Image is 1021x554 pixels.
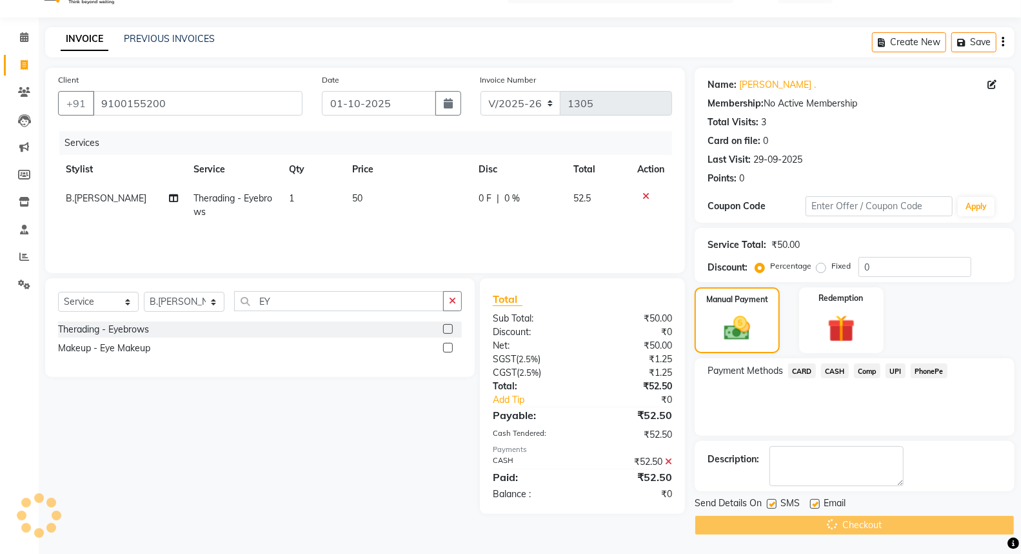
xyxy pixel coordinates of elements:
label: Manual Payment [706,294,768,305]
span: Send Details On [695,497,762,513]
div: Description: [708,453,759,466]
span: 52.5 [573,192,591,204]
span: Therading - Eyebrows [193,192,272,218]
button: Save [951,32,996,52]
div: ₹52.50 [582,455,682,469]
div: CASH [483,455,582,469]
div: Coupon Code [708,200,806,213]
span: Payment Methods [708,364,783,378]
div: Total Visits: [708,116,758,129]
span: CGST [493,367,517,378]
div: ₹52.50 [582,407,682,423]
span: 2.5% [519,354,538,364]
div: Discount: [708,261,748,274]
div: Net: [483,339,582,353]
div: No Active Membership [708,97,1002,110]
div: ₹0 [582,487,682,501]
label: Percentage [770,260,811,272]
span: Email [824,497,846,513]
div: ₹52.50 [582,428,682,442]
div: 3 [761,116,766,129]
div: ( ) [483,353,582,366]
span: PhonePe [911,364,947,378]
span: 2.5% [519,367,539,378]
div: 29-09-2025 [753,153,802,167]
div: ₹1.25 [582,353,682,366]
button: +91 [58,91,94,116]
input: Enter Offer / Coupon Code [806,196,953,216]
label: Fixed [831,260,851,272]
a: [PERSON_NAME] . [739,78,816,92]
div: Points: [708,172,737,185]
a: Add Tip [483,393,599,407]
button: Create New [872,32,946,52]
a: PREVIOUS INVOICES [124,33,215,45]
label: Redemption [819,292,864,304]
span: 0 % [504,192,520,205]
label: Date [322,74,339,86]
img: _cash.svg [716,313,758,344]
th: Service [186,155,281,184]
th: Stylist [58,155,186,184]
div: ₹52.50 [582,380,682,393]
div: 0 [763,134,768,148]
div: Payable: [483,407,582,423]
div: Name: [708,78,737,92]
label: Invoice Number [481,74,537,86]
div: ₹0 [599,393,682,407]
div: ₹0 [582,325,682,339]
div: ₹1.25 [582,366,682,380]
div: ( ) [483,366,582,380]
div: Services [59,131,682,155]
div: Discount: [483,325,582,339]
button: Apply [958,197,995,216]
div: Membership: [708,97,764,110]
div: ₹50.00 [582,312,682,325]
span: | [497,192,499,205]
input: Search or Scan [234,291,444,311]
th: Total [566,155,629,184]
span: 1 [289,192,294,204]
label: Client [58,74,79,86]
th: Price [344,155,471,184]
span: Total [493,292,522,306]
span: 0 F [479,192,491,205]
div: Paid: [483,469,582,485]
div: Balance : [483,487,582,501]
span: CARD [788,364,816,378]
div: Last Visit: [708,153,751,167]
div: Payments [493,444,672,455]
div: Sub Total: [483,312,582,325]
div: Therading - Eyebrows [58,323,149,336]
div: Card on file: [708,134,760,148]
div: ₹50.00 [771,238,800,252]
div: Cash Tendered: [483,428,582,442]
span: Comp [854,364,881,378]
input: Search by Name/Mobile/Email/Code [93,91,302,116]
th: Action [629,155,672,184]
a: INVOICE [61,28,108,51]
span: SGST [493,353,516,365]
div: ₹52.50 [582,469,682,485]
div: 0 [739,172,744,185]
span: 50 [352,192,362,204]
span: SMS [780,497,800,513]
span: UPI [886,364,906,378]
div: Makeup - Eye Makeup [58,342,150,355]
span: B.[PERSON_NAME] [66,192,146,204]
div: Service Total: [708,238,766,252]
div: Total: [483,380,582,393]
span: CASH [821,364,849,378]
th: Disc [471,155,566,184]
div: ₹50.00 [582,339,682,353]
img: _gift.svg [819,312,864,345]
th: Qty [281,155,344,184]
